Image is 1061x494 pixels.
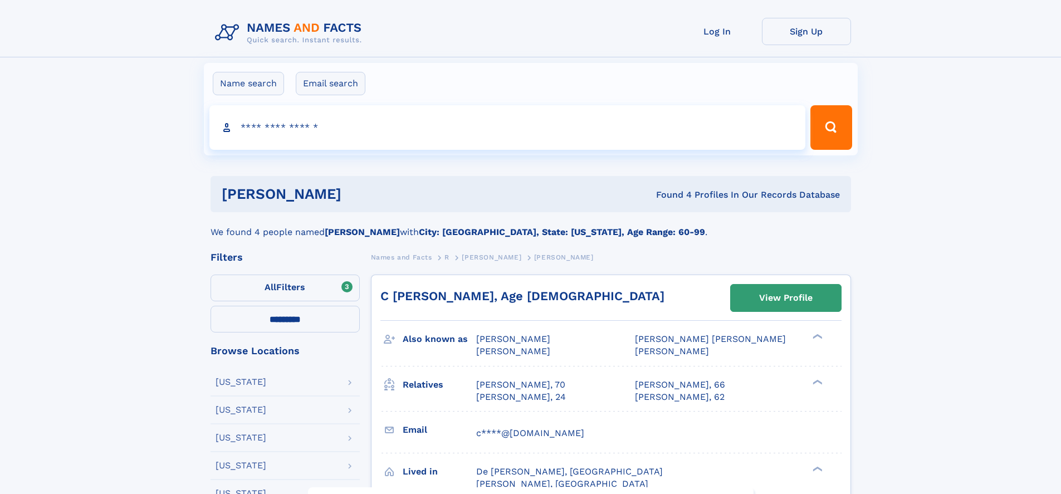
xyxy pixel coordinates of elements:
[211,346,360,356] div: Browse Locations
[211,252,360,262] div: Filters
[476,379,565,391] a: [PERSON_NAME], 70
[444,250,449,264] a: R
[462,250,521,264] a: [PERSON_NAME]
[419,227,705,237] b: City: [GEOGRAPHIC_DATA], State: [US_STATE], Age Range: 60-99
[216,461,266,470] div: [US_STATE]
[810,105,852,150] button: Search Button
[444,253,449,261] span: R
[222,187,499,201] h1: [PERSON_NAME]
[476,478,648,489] span: [PERSON_NAME], [GEOGRAPHIC_DATA]
[810,333,823,340] div: ❯
[759,285,813,311] div: View Profile
[635,391,725,403] a: [PERSON_NAME], 62
[762,18,851,45] a: Sign Up
[296,72,365,95] label: Email search
[371,250,432,264] a: Names and Facts
[265,282,276,292] span: All
[325,227,400,237] b: [PERSON_NAME]
[211,18,371,48] img: Logo Names and Facts
[462,253,521,261] span: [PERSON_NAME]
[534,253,594,261] span: [PERSON_NAME]
[476,391,566,403] a: [PERSON_NAME], 24
[216,433,266,442] div: [US_STATE]
[380,289,664,303] a: C [PERSON_NAME], Age [DEMOGRAPHIC_DATA]
[209,105,806,150] input: search input
[498,189,840,201] div: Found 4 Profiles In Our Records Database
[635,379,725,391] a: [PERSON_NAME], 66
[216,405,266,414] div: [US_STATE]
[635,346,709,356] span: [PERSON_NAME]
[476,346,550,356] span: [PERSON_NAME]
[635,334,786,344] span: [PERSON_NAME] [PERSON_NAME]
[476,466,663,477] span: De [PERSON_NAME], [GEOGRAPHIC_DATA]
[213,72,284,95] label: Name search
[403,462,476,481] h3: Lived in
[403,420,476,439] h3: Email
[216,378,266,387] div: [US_STATE]
[810,465,823,472] div: ❯
[810,378,823,385] div: ❯
[403,375,476,394] h3: Relatives
[476,334,550,344] span: [PERSON_NAME]
[211,212,851,239] div: We found 4 people named with .
[731,285,841,311] a: View Profile
[673,18,762,45] a: Log In
[211,275,360,301] label: Filters
[403,330,476,349] h3: Also known as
